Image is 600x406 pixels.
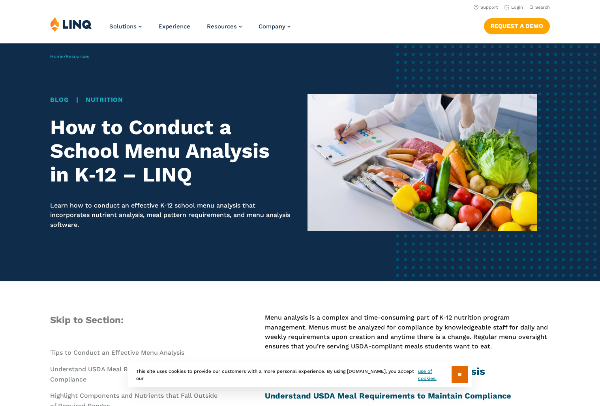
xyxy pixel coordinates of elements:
span: Company [259,23,285,30]
p: Menu analysis is a complex and time-consuming part of K‑12 nutrition program management. Menus mu... [265,313,550,351]
a: Blog [50,96,69,103]
a: Tips to Conduct an Effective Menu Analysis [50,349,184,356]
span: / [50,54,89,59]
p: Learn how to conduct an effective K‑12 school menu analysis that incorporates nutrient analysis, ... [50,201,292,230]
a: Understand USDA Meal Requirements to Maintain Compliance [50,365,204,383]
span: Resources [207,23,237,30]
a: Support [474,5,498,10]
h1: How to Conduct a School Menu Analysis in K‑12 – LINQ [50,116,292,186]
a: use of cookies. [418,368,452,382]
div: This site uses cookies to provide our customers with a more personal experience. By using [DOMAIN... [128,362,472,387]
button: Open Search Bar [529,4,550,10]
a: Company [259,23,291,30]
div: | [50,95,292,105]
span: Solutions [109,23,137,30]
a: Home [50,54,64,59]
img: Menu analysis [307,94,537,231]
a: Experience [158,23,190,30]
a: Resources [207,23,242,30]
span: Skip to Section: [50,314,124,326]
a: Nutrition [86,96,123,103]
span: Search [535,5,550,10]
nav: Button Navigation [484,17,550,34]
a: Request a Demo [484,18,550,34]
nav: Primary Navigation [109,17,291,43]
a: Resources [66,54,89,59]
img: LINQ | K‑12 Software [50,17,92,32]
a: Login [504,5,523,10]
strong: Understand USDA Meal Requirements to Maintain Compliance [265,391,511,400]
a: Solutions [109,23,142,30]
